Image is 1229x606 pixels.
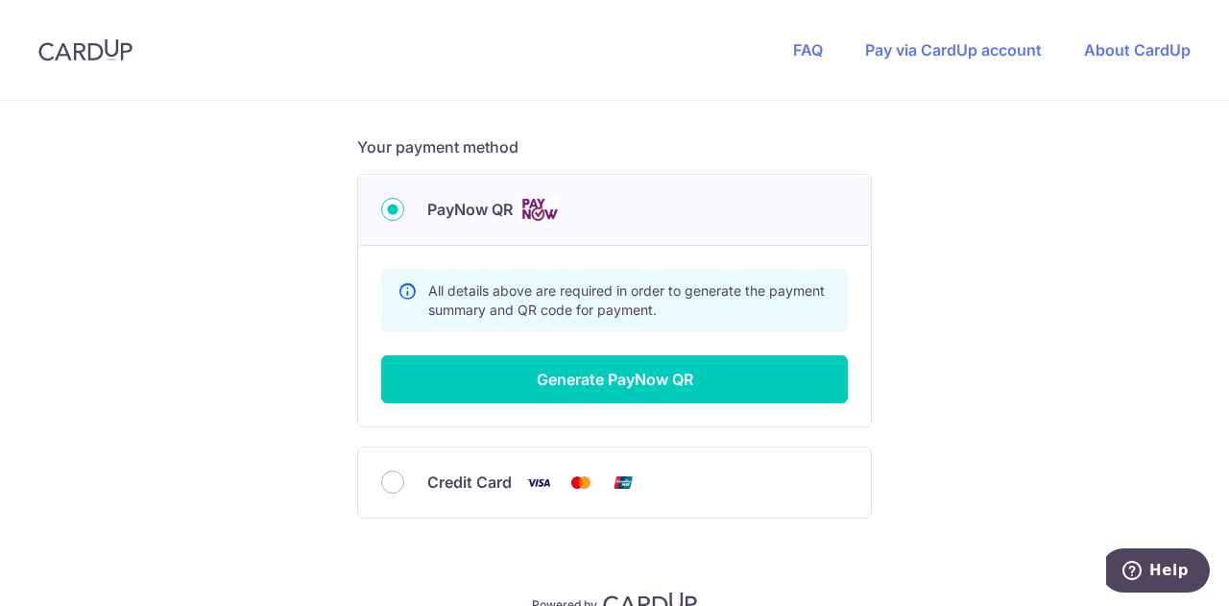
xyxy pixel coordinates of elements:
img: CardUp [38,38,133,61]
img: Union Pay [604,471,642,495]
span: Credit Card [427,471,512,494]
img: Cards logo [520,198,559,222]
iframe: Opens a widget where you can find more information [1106,548,1210,596]
span: All details above are required in order to generate the payment summary and QR code for payment. [428,282,825,318]
span: PayNow QR [427,198,513,221]
img: Mastercard [562,471,600,495]
img: Visa [519,471,558,495]
div: Credit Card Visa Mastercard Union Pay [381,471,848,495]
div: PayNow QR Cards logo [381,198,848,222]
button: Generate PayNow QR [381,355,848,403]
h5: Your payment method [357,135,872,158]
a: FAQ [793,40,823,60]
a: About CardUp [1084,40,1191,60]
a: Pay via CardUp account [865,40,1042,60]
